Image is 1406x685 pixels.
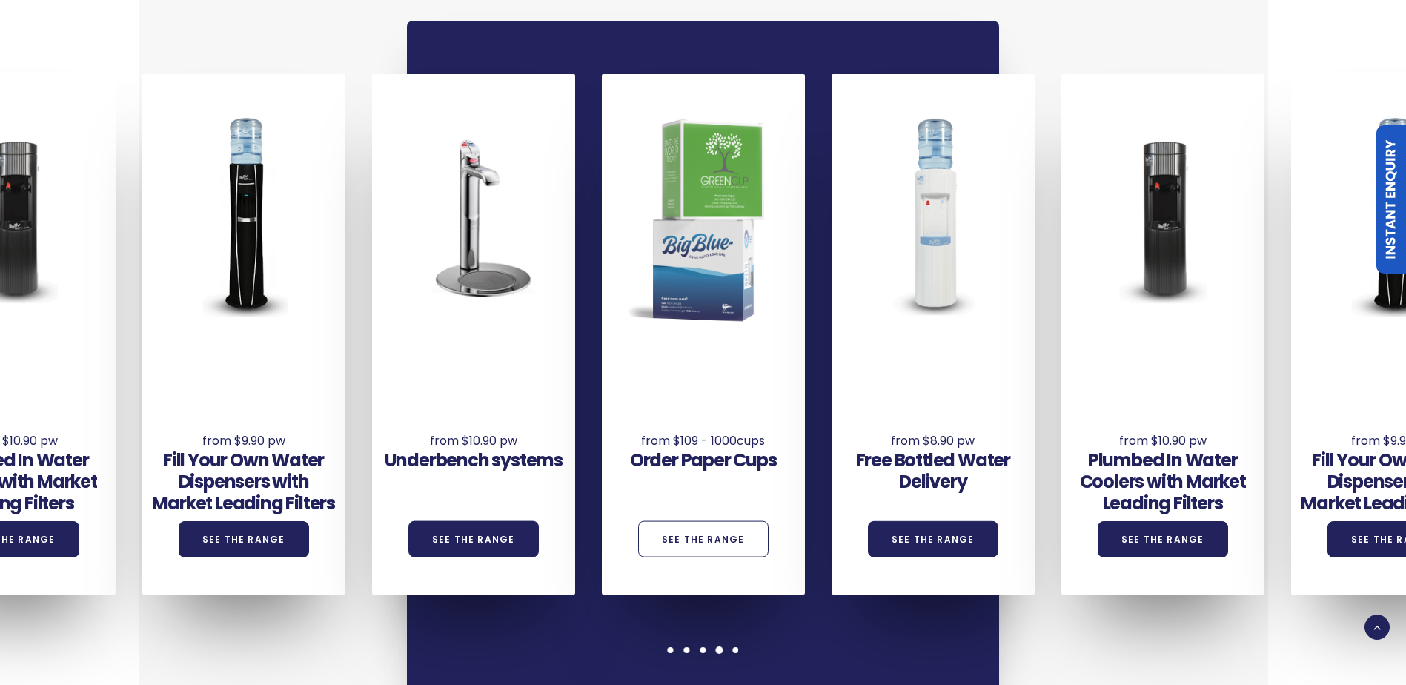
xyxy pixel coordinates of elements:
a: Instant Enquiry [1376,125,1406,274]
a: See the Range [638,521,769,557]
a: Free Bottled Water Delivery [856,448,1010,494]
iframe: Chatbot [1308,587,1385,664]
a: Fill Your Own Water Dispensers with Market Leading Filters [152,448,335,515]
a: See the Range [408,521,539,557]
a: See the Range [1098,521,1228,557]
a: Plumbed In Water Coolers with Market Leading Filters [1080,448,1246,515]
a: Order Paper Cups [630,448,777,472]
a: Underbench systems [385,448,563,472]
a: See the Range [179,521,309,557]
a: See the Range [868,521,998,557]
